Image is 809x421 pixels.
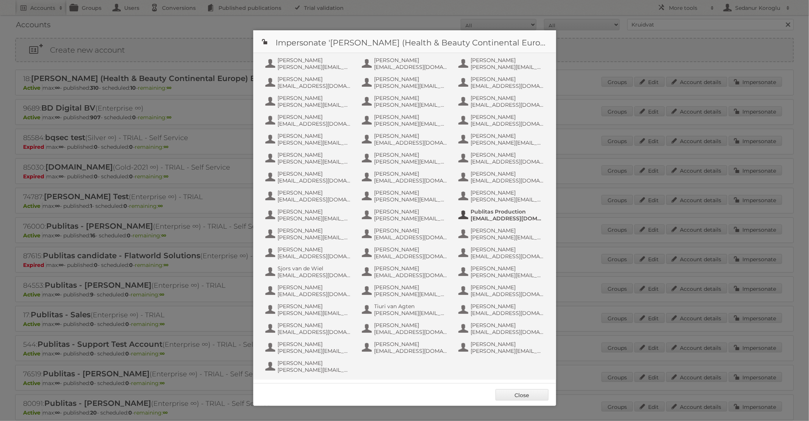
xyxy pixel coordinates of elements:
[278,215,351,222] span: [PERSON_NAME][EMAIL_ADDRESS][DOMAIN_NAME]
[471,139,544,146] span: [PERSON_NAME][EMAIL_ADDRESS][DOMAIN_NAME]
[471,170,544,177] span: [PERSON_NAME]
[471,151,544,158] span: [PERSON_NAME]
[471,83,544,89] span: [EMAIL_ADDRESS][DOMAIN_NAME]
[374,348,448,354] span: [EMAIL_ADDRESS][DOMAIN_NAME]
[374,215,448,222] span: [PERSON_NAME][EMAIL_ADDRESS][DOMAIN_NAME]
[265,245,354,260] button: [PERSON_NAME] [EMAIL_ADDRESS][DOMAIN_NAME]
[278,291,351,298] span: [EMAIL_ADDRESS][DOMAIN_NAME]
[374,76,448,83] span: [PERSON_NAME]
[374,133,448,139] span: [PERSON_NAME]
[265,75,354,90] button: [PERSON_NAME] [EMAIL_ADDRESS][DOMAIN_NAME]
[361,189,450,204] button: [PERSON_NAME] [PERSON_NAME][EMAIL_ADDRESS][DOMAIN_NAME]
[374,83,448,89] span: [PERSON_NAME][EMAIL_ADDRESS][DOMAIN_NAME]
[374,57,448,64] span: [PERSON_NAME]
[471,196,544,203] span: [PERSON_NAME][EMAIL_ADDRESS][DOMAIN_NAME]
[278,341,351,348] span: [PERSON_NAME]
[471,76,544,83] span: [PERSON_NAME]
[471,215,544,222] span: [EMAIL_ADDRESS][DOMAIN_NAME]
[374,234,448,241] span: [EMAIL_ADDRESS][DOMAIN_NAME]
[471,265,544,272] span: [PERSON_NAME]
[265,302,354,317] button: [PERSON_NAME] [PERSON_NAME][EMAIL_ADDRESS][DOMAIN_NAME]
[361,113,450,128] button: [PERSON_NAME] [PERSON_NAME][EMAIL_ADDRESS][DOMAIN_NAME]
[458,170,547,185] button: [PERSON_NAME] [EMAIL_ADDRESS][DOMAIN_NAME]
[265,94,354,109] button: [PERSON_NAME] [PERSON_NAME][EMAIL_ADDRESS][DOMAIN_NAME]
[458,75,547,90] button: [PERSON_NAME] [EMAIL_ADDRESS][DOMAIN_NAME]
[374,95,448,101] span: [PERSON_NAME]
[278,208,351,215] span: [PERSON_NAME]
[471,57,544,64] span: [PERSON_NAME]
[278,348,351,354] span: [PERSON_NAME][EMAIL_ADDRESS][DOMAIN_NAME]
[471,101,544,108] span: [EMAIL_ADDRESS][DOMAIN_NAME]
[265,151,354,166] button: [PERSON_NAME] [PERSON_NAME][EMAIL_ADDRESS][DOMAIN_NAME]
[374,114,448,120] span: [PERSON_NAME]
[374,64,448,70] span: [EMAIL_ADDRESS][DOMAIN_NAME]
[471,310,544,317] span: [EMAIL_ADDRESS][DOMAIN_NAME]
[278,83,351,89] span: [EMAIL_ADDRESS][DOMAIN_NAME]
[278,170,351,177] span: [PERSON_NAME]
[374,272,448,279] span: [EMAIL_ADDRESS][DOMAIN_NAME]
[374,303,448,310] span: Tiuri van Agten
[361,226,450,242] button: [PERSON_NAME] [EMAIL_ADDRESS][DOMAIN_NAME]
[471,208,544,215] span: Publitas Production
[361,207,450,223] button: [PERSON_NAME] [PERSON_NAME][EMAIL_ADDRESS][DOMAIN_NAME]
[471,64,544,70] span: [PERSON_NAME][EMAIL_ADDRESS][DOMAIN_NAME]
[278,253,351,260] span: [EMAIL_ADDRESS][DOMAIN_NAME]
[361,151,450,166] button: [PERSON_NAME] [PERSON_NAME][EMAIL_ADDRESS][DOMAIN_NAME]
[361,56,450,71] button: [PERSON_NAME] [EMAIL_ADDRESS][DOMAIN_NAME]
[361,245,450,260] button: [PERSON_NAME] [EMAIL_ADDRESS][DOMAIN_NAME]
[265,264,354,279] button: Sjors van de Wiel [EMAIL_ADDRESS][DOMAIN_NAME]
[471,246,544,253] span: [PERSON_NAME]
[361,283,450,298] button: [PERSON_NAME] [PERSON_NAME][EMAIL_ADDRESS][DOMAIN_NAME]
[471,133,544,139] span: [PERSON_NAME]
[374,227,448,234] span: [PERSON_NAME]
[374,208,448,215] span: [PERSON_NAME]
[471,189,544,196] span: [PERSON_NAME]
[471,227,544,234] span: [PERSON_NAME]
[265,189,354,204] button: [PERSON_NAME] [EMAIL_ADDRESS][DOMAIN_NAME]
[278,227,351,234] span: [PERSON_NAME]
[374,291,448,298] span: [PERSON_NAME][EMAIL_ADDRESS][DOMAIN_NAME]
[278,246,351,253] span: [PERSON_NAME]
[471,120,544,127] span: [EMAIL_ADDRESS][DOMAIN_NAME]
[278,196,351,203] span: [EMAIL_ADDRESS][DOMAIN_NAME]
[374,139,448,146] span: [EMAIL_ADDRESS][DOMAIN_NAME]
[458,321,547,336] button: [PERSON_NAME] [EMAIL_ADDRESS][DOMAIN_NAME]
[278,57,351,64] span: [PERSON_NAME]
[471,272,544,279] span: [PERSON_NAME][EMAIL_ADDRESS][DOMAIN_NAME]
[361,302,450,317] button: Tiuri van Agten [PERSON_NAME][EMAIL_ADDRESS][DOMAIN_NAME]
[278,177,351,184] span: [EMAIL_ADDRESS][DOMAIN_NAME]
[374,151,448,158] span: [PERSON_NAME]
[374,265,448,272] span: [PERSON_NAME]
[471,303,544,310] span: [PERSON_NAME]
[361,170,450,185] button: [PERSON_NAME] [EMAIL_ADDRESS][DOMAIN_NAME]
[458,113,547,128] button: [PERSON_NAME] [EMAIL_ADDRESS][DOMAIN_NAME]
[374,101,448,108] span: [PERSON_NAME][EMAIL_ADDRESS][DOMAIN_NAME]
[278,303,351,310] span: [PERSON_NAME]
[458,56,547,71] button: [PERSON_NAME] [PERSON_NAME][EMAIL_ADDRESS][DOMAIN_NAME]
[361,321,450,336] button: [PERSON_NAME] [EMAIL_ADDRESS][DOMAIN_NAME]
[458,245,547,260] button: [PERSON_NAME] [EMAIL_ADDRESS][DOMAIN_NAME]
[374,246,448,253] span: [PERSON_NAME]
[361,75,450,90] button: [PERSON_NAME] [PERSON_NAME][EMAIL_ADDRESS][DOMAIN_NAME]
[471,329,544,335] span: [EMAIL_ADDRESS][DOMAIN_NAME]
[278,120,351,127] span: [EMAIL_ADDRESS][DOMAIN_NAME]
[278,139,351,146] span: [PERSON_NAME][EMAIL_ADDRESS][DOMAIN_NAME]
[374,329,448,335] span: [EMAIL_ADDRESS][DOMAIN_NAME]
[265,321,354,336] button: [PERSON_NAME] [EMAIL_ADDRESS][DOMAIN_NAME]
[278,310,351,317] span: [PERSON_NAME][EMAIL_ADDRESS][DOMAIN_NAME]
[471,291,544,298] span: [EMAIL_ADDRESS][DOMAIN_NAME]
[458,132,547,147] button: [PERSON_NAME] [PERSON_NAME][EMAIL_ADDRESS][DOMAIN_NAME]
[265,359,354,374] button: [PERSON_NAME] [PERSON_NAME][EMAIL_ADDRESS][DOMAIN_NAME]
[471,253,544,260] span: [EMAIL_ADDRESS][DOMAIN_NAME]
[458,94,547,109] button: [PERSON_NAME] [EMAIL_ADDRESS][DOMAIN_NAME]
[361,340,450,355] button: [PERSON_NAME] [EMAIL_ADDRESS][DOMAIN_NAME]
[278,322,351,329] span: [PERSON_NAME]
[458,207,547,223] button: Publitas Production [EMAIL_ADDRESS][DOMAIN_NAME]
[278,133,351,139] span: [PERSON_NAME]
[374,284,448,291] span: [PERSON_NAME]
[278,64,351,70] span: [PERSON_NAME][EMAIL_ADDRESS][DOMAIN_NAME]
[265,226,354,242] button: [PERSON_NAME] [PERSON_NAME][EMAIL_ADDRESS][DOMAIN_NAME]
[374,322,448,329] span: [PERSON_NAME]
[458,264,547,279] button: [PERSON_NAME] [PERSON_NAME][EMAIL_ADDRESS][DOMAIN_NAME]
[361,94,450,109] button: [PERSON_NAME] [PERSON_NAME][EMAIL_ADDRESS][DOMAIN_NAME]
